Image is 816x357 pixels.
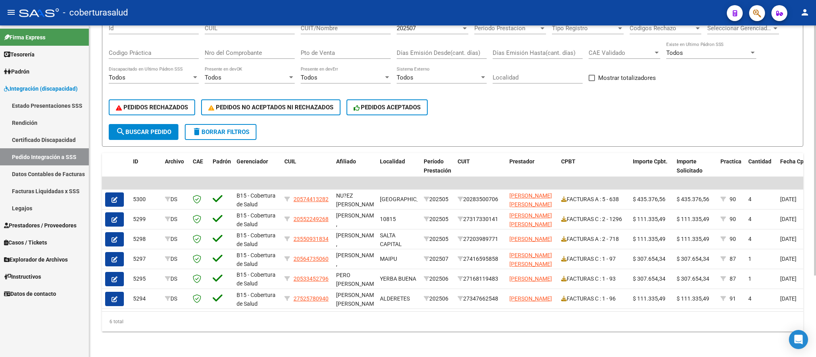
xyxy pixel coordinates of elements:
button: PEDIDOS RECHAZADOS [109,99,195,115]
span: 4 [748,295,751,302]
span: B15 - Cobertura de Salud [237,292,276,307]
span: 27525780940 [294,295,329,302]
span: - coberturasalud [63,4,128,21]
span: Casos / Tickets [4,238,47,247]
span: 90 [730,216,736,222]
div: 5299 [133,215,159,224]
span: Codigos Rechazo [630,25,694,32]
span: $ 111.335,49 [633,295,665,302]
span: $ 111.335,49 [633,216,665,222]
div: FACTURAS C : 1 - 93 [561,274,626,283]
span: $ 435.376,56 [677,196,709,202]
datatable-header-cell: Importe Cpbt. [630,153,673,188]
datatable-header-cell: Período Prestación [421,153,454,188]
datatable-header-cell: CPBT [558,153,630,188]
span: 4 [748,196,751,202]
div: 5300 [133,195,159,204]
button: Buscar Pedido [109,124,178,140]
span: Cantidad [748,158,771,165]
span: Importe Cpbt. [633,158,667,165]
datatable-header-cell: CUIT [454,153,506,188]
span: Seleccionar Gerenciador [707,25,772,32]
span: [PERSON_NAME] [509,236,552,242]
div: DS [165,215,186,224]
span: 87 [730,256,736,262]
span: $ 307.654,34 [677,276,709,282]
div: 27317330141 [458,215,503,224]
div: FACTURAS C : 1 - 96 [561,294,626,303]
span: $ 111.335,49 [677,236,709,242]
span: Integración (discapacidad) [4,84,78,93]
div: 5297 [133,254,159,264]
span: 4 [748,236,751,242]
datatable-header-cell: Afiliado [333,153,377,188]
datatable-header-cell: Prestador [506,153,558,188]
mat-icon: person [800,8,810,17]
div: 5298 [133,235,159,244]
span: 20574413282 [294,196,329,202]
mat-icon: search [116,127,125,136]
span: 1 [748,276,751,282]
span: 202507 [397,25,416,32]
span: CUIL [284,158,296,165]
span: NU?EZ [PERSON_NAME] , [336,192,379,217]
span: YERBA BUENA [380,276,416,282]
span: Gerenciador [237,158,268,165]
span: Firma Express [4,33,45,42]
span: 91 [730,295,736,302]
div: 202505 [424,235,451,244]
span: Mostrar totalizadores [598,73,656,83]
span: [PERSON_NAME] [509,276,552,282]
span: Fecha Cpbt [780,158,809,165]
span: 20564735060 [294,256,329,262]
span: 4 [748,216,751,222]
div: FACTURAS A : 2 - 718 [561,235,626,244]
span: B15 - Cobertura de Salud [237,272,276,287]
div: 27416595858 [458,254,503,264]
div: 27203989771 [458,235,503,244]
span: [DATE] [780,295,796,302]
span: B15 - Cobertura de Salud [237,232,276,248]
div: 6 total [102,312,803,332]
span: [DATE] [780,196,796,202]
span: ID [133,158,138,165]
span: CPBT [561,158,575,165]
span: MAIPU [380,256,397,262]
div: 202505 [424,195,451,204]
span: CUIT [458,158,470,165]
span: 20552249268 [294,216,329,222]
span: Todos [109,74,125,81]
span: $ 111.335,49 [677,295,709,302]
div: DS [165,195,186,204]
span: 20533452796 [294,276,329,282]
span: 87 [730,276,736,282]
span: Borrar Filtros [192,128,249,136]
span: [PERSON_NAME] [PERSON_NAME] , [336,292,379,316]
span: [PERSON_NAME] , [336,232,379,248]
div: 202505 [424,215,451,224]
div: DS [165,235,186,244]
span: Practica [720,158,742,165]
mat-icon: delete [192,127,202,136]
span: Todos [397,74,413,81]
datatable-header-cell: Practica [717,153,745,188]
span: Padrón [213,158,231,165]
datatable-header-cell: Localidad [377,153,421,188]
span: $ 111.335,49 [633,236,665,242]
span: $ 435.376,56 [633,196,665,202]
span: B15 - Cobertura de Salud [237,192,276,208]
span: [PERSON_NAME] [509,295,552,302]
div: 202507 [424,254,451,264]
span: Buscar Pedido [116,128,171,136]
span: CAE Validado [589,49,653,56]
span: 1 [748,256,751,262]
span: Todos [666,49,683,56]
span: Localidad [380,158,405,165]
span: [PERSON_NAME] [PERSON_NAME] [509,212,552,228]
span: Datos de contacto [4,289,56,298]
span: Importe Solicitado [677,158,703,174]
span: Prestadores / Proveedores [4,221,76,230]
span: Tesorería [4,50,35,59]
datatable-header-cell: Archivo [162,153,190,188]
datatable-header-cell: ID [130,153,162,188]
